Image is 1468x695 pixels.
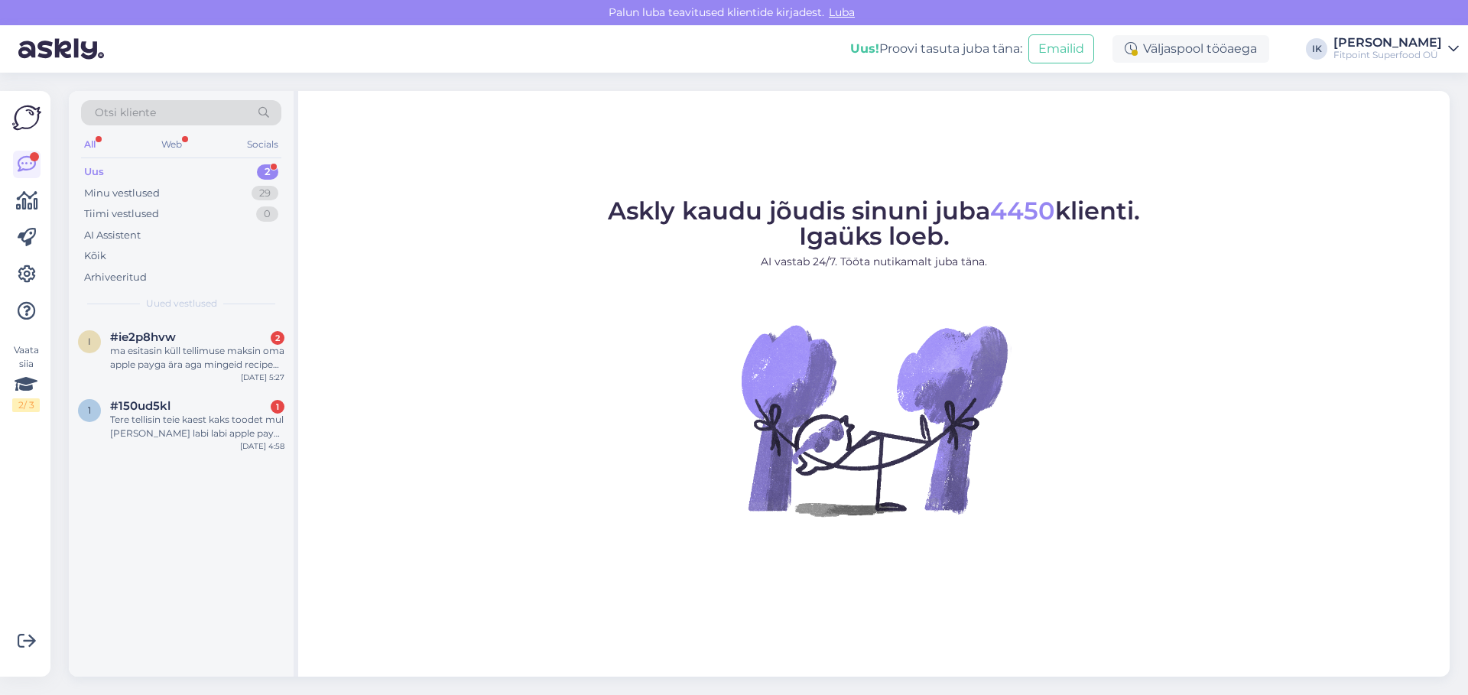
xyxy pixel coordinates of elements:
span: Luba [824,5,859,19]
div: 2 [271,331,284,345]
div: IK [1306,38,1327,60]
button: Emailid [1028,34,1094,63]
div: Proovi tasuta juba täna: [850,40,1022,58]
div: 29 [252,186,278,201]
div: Vaata siia [12,343,40,412]
span: #150ud5kl [110,399,171,413]
div: ma esitasin küll tellimuse maksin oma apple payga ära aga mingeid recipe ega asju ei tulnud saate... [110,344,284,372]
div: Väljaspool tööaega [1112,35,1269,63]
div: All [81,135,99,154]
div: [DATE] 5:27 [241,372,284,383]
div: Uus [84,164,104,180]
div: 0 [256,206,278,222]
p: AI vastab 24/7. Tööta nutikamalt juba täna. [608,254,1140,270]
div: AI Assistent [84,228,141,243]
span: 1 [88,404,91,416]
img: No Chat active [736,282,1012,557]
span: 4450 [990,196,1055,226]
div: Web [158,135,185,154]
div: Tere tellisin teie kaest kaks toodet mul [PERSON_NAME] labi labi apple pay aga mingit infot ei tu... [110,413,284,440]
span: i [88,336,91,347]
div: Fitpoint Superfood OÜ [1333,49,1442,61]
div: Minu vestlused [84,186,160,201]
b: Uus! [850,41,879,56]
a: [PERSON_NAME]Fitpoint Superfood OÜ [1333,37,1459,61]
div: Kõik [84,248,106,264]
span: Otsi kliente [95,105,156,121]
div: [PERSON_NAME] [1333,37,1442,49]
div: 2 [257,164,278,180]
div: 1 [271,400,284,414]
span: Uued vestlused [146,297,217,310]
div: [DATE] 4:58 [240,440,284,452]
span: #ie2p8hvw [110,330,176,344]
div: Tiimi vestlused [84,206,159,222]
img: Askly Logo [12,103,41,132]
div: Arhiveeritud [84,270,147,285]
div: Socials [244,135,281,154]
div: 2 / 3 [12,398,40,412]
span: Askly kaudu jõudis sinuni juba klienti. Igaüks loeb. [608,196,1140,251]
